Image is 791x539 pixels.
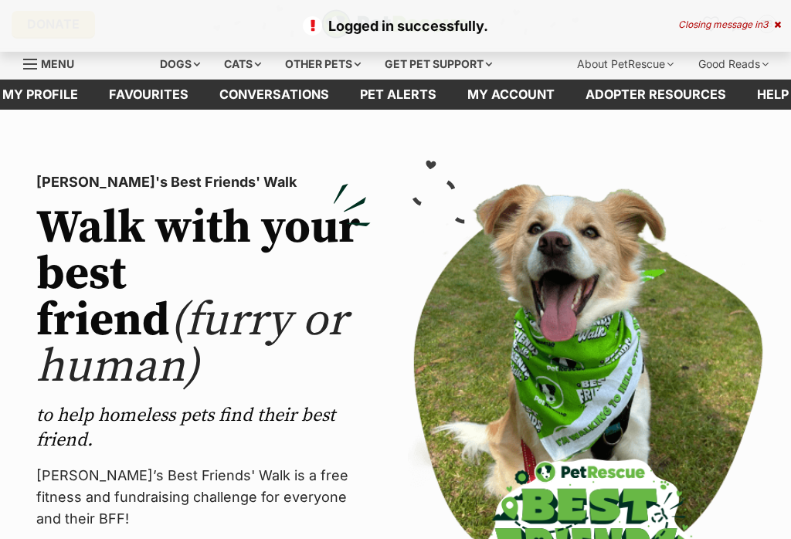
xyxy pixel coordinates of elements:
[23,49,85,76] a: Menu
[452,80,570,110] a: My account
[213,49,272,80] div: Cats
[93,80,204,110] a: Favourites
[36,292,347,396] span: (furry or human)
[374,49,503,80] div: Get pet support
[36,403,371,453] p: to help homeless pets find their best friend.
[36,171,371,193] p: [PERSON_NAME]'s Best Friends' Walk
[36,465,371,530] p: [PERSON_NAME]’s Best Friends' Walk is a free fitness and fundraising challenge for everyone and t...
[570,80,742,110] a: Adopter resources
[687,49,779,80] div: Good Reads
[149,49,211,80] div: Dogs
[345,80,452,110] a: Pet alerts
[274,49,372,80] div: Other pets
[566,49,684,80] div: About PetRescue
[204,80,345,110] a: conversations
[41,57,74,70] span: Menu
[36,205,371,391] h2: Walk with your best friend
